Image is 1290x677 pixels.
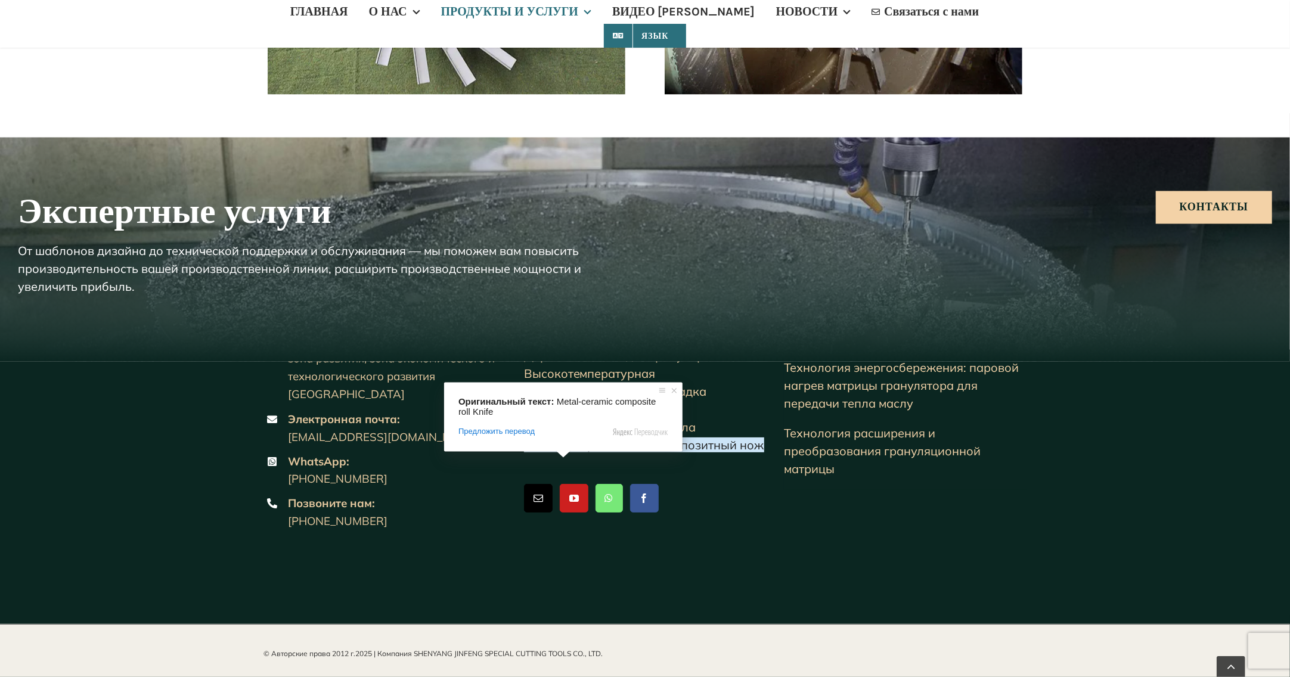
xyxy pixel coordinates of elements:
a: [EMAIL_ADDRESS][DOMAIN_NAME] [288,428,506,446]
ya-tr-span: [PHONE_NUMBER] [288,514,387,528]
ya-tr-span: Экспертные услуги [18,188,331,232]
a: Держатель ножа для гранулирования [524,348,746,363]
ya-tr-span: ВИДЕО [PERSON_NAME] [612,5,755,18]
ya-tr-span: ПРОДУКТЫ И УСЛУГИ [441,5,578,18]
ya-tr-span: [EMAIL_ADDRESS][DOMAIN_NAME] [288,430,479,444]
span: Оригинальный текст: [458,396,554,406]
ya-tr-span: Электронная почта: [288,412,400,426]
ya-tr-span: WhatsApp: [288,454,349,468]
a: Whatsapp [596,484,623,513]
ya-tr-span: Язык [641,31,668,41]
a: Металлокерамический композитный нож [524,437,764,452]
ya-tr-span: Контакты [1180,200,1248,213]
a: [PHONE_NUMBER] [288,513,506,530]
a: Facebook [630,484,659,513]
ya-tr-span: НОВОСТИ [776,5,838,18]
ya-tr-span: Позвоните нам [288,496,372,510]
a: [PHONE_NUMBER] [288,470,506,487]
ya-tr-span: О НАС [369,5,407,18]
ya-tr-span: 2025 | Компания SHENYANG JINFENG SPECIAL CUTTING TOOLS CO., LTD. [355,649,603,658]
ya-tr-span: От шаблонов дизайна до технической поддержки и обслуживания — мы поможем вам повысить производите... [18,243,581,294]
ya-tr-span: © Авторские права 2012 г. [263,649,355,658]
a: YouTube [560,484,588,513]
a: Технология расширения и преобразования грануляционной матрицы [784,426,981,476]
ya-tr-span: Связаться с нами [884,5,979,18]
a: Технология энергосбережения: паровой нагрев матрицы гранулятора для передачи тепла маслу [784,360,1019,411]
ya-tr-span: ГЛАВНАЯ [290,5,348,18]
span: Metal-ceramic composite roll Knife [458,396,659,417]
ya-tr-span: : [372,496,375,510]
ya-tr-span: [PHONE_NUMBER] [288,471,387,486]
a: Высокотемпературная теплоизоляционная прокладка [524,366,707,399]
a: Почта [524,484,553,513]
span: Предложить перевод [458,426,535,437]
a: Контакты [1156,191,1272,223]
